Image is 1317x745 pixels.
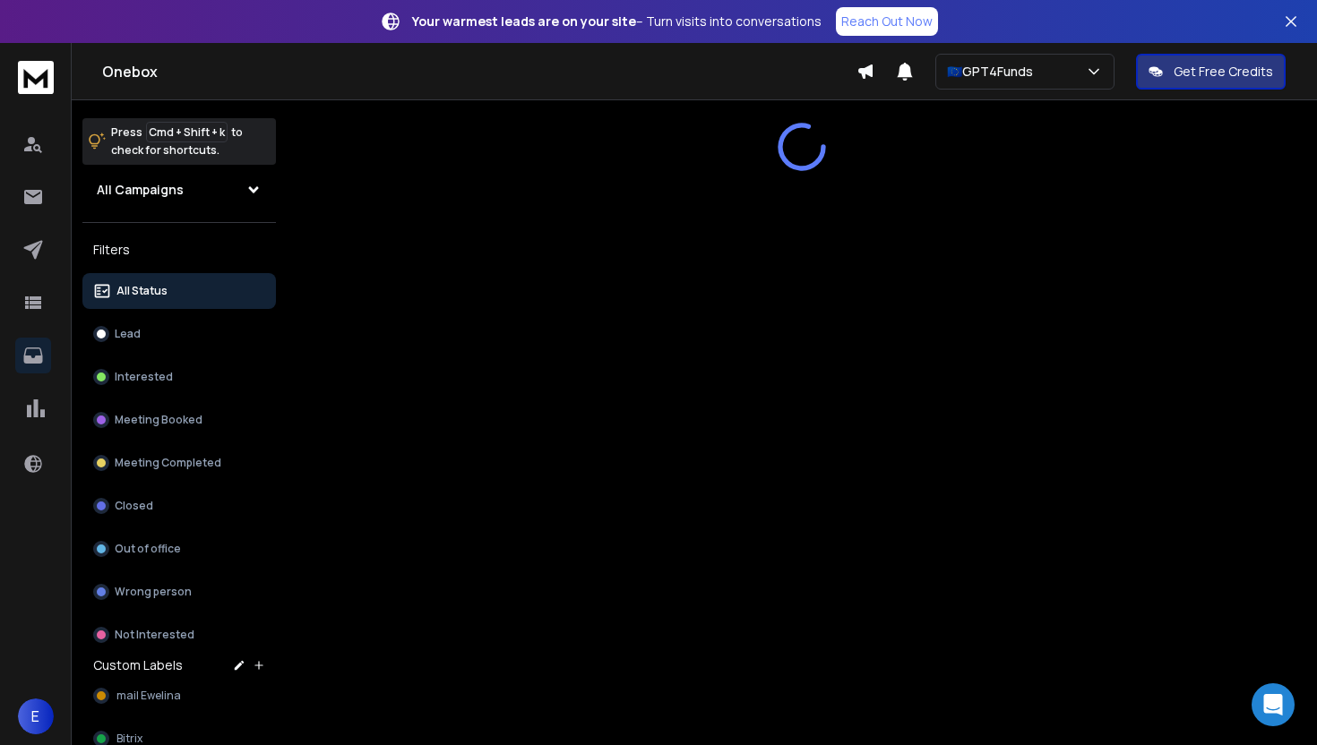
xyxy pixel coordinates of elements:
[146,122,228,142] span: Cmd + Shift + k
[412,13,822,30] p: – Turn visits into conversations
[947,63,1040,81] p: 🇪🇺GPT4Funds
[1174,63,1273,81] p: Get Free Credits
[82,678,276,714] button: mail Ewelina
[115,370,173,384] p: Interested
[82,531,276,567] button: Out of office
[82,273,276,309] button: All Status
[97,181,184,199] h1: All Campaigns
[82,359,276,395] button: Interested
[82,316,276,352] button: Lead
[1252,683,1295,726] div: Open Intercom Messenger
[115,542,181,556] p: Out of office
[836,7,938,36] a: Reach Out Now
[841,13,933,30] p: Reach Out Now
[18,698,54,734] button: E
[412,13,636,30] strong: Your warmest leads are on your site
[82,402,276,438] button: Meeting Booked
[102,61,856,82] h1: Onebox
[116,689,181,703] span: mail Ewelina
[115,413,202,427] p: Meeting Booked
[115,456,221,470] p: Meeting Completed
[116,284,168,298] p: All Status
[115,499,153,513] p: Closed
[93,656,183,674] h3: Custom Labels
[18,61,54,94] img: logo
[115,628,194,642] p: Not Interested
[82,237,276,262] h3: Filters
[82,445,276,481] button: Meeting Completed
[82,574,276,610] button: Wrong person
[82,488,276,524] button: Closed
[82,172,276,208] button: All Campaigns
[115,585,192,599] p: Wrong person
[111,124,243,159] p: Press to check for shortcuts.
[82,617,276,653] button: Not Interested
[115,327,141,341] p: Lead
[1136,54,1286,90] button: Get Free Credits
